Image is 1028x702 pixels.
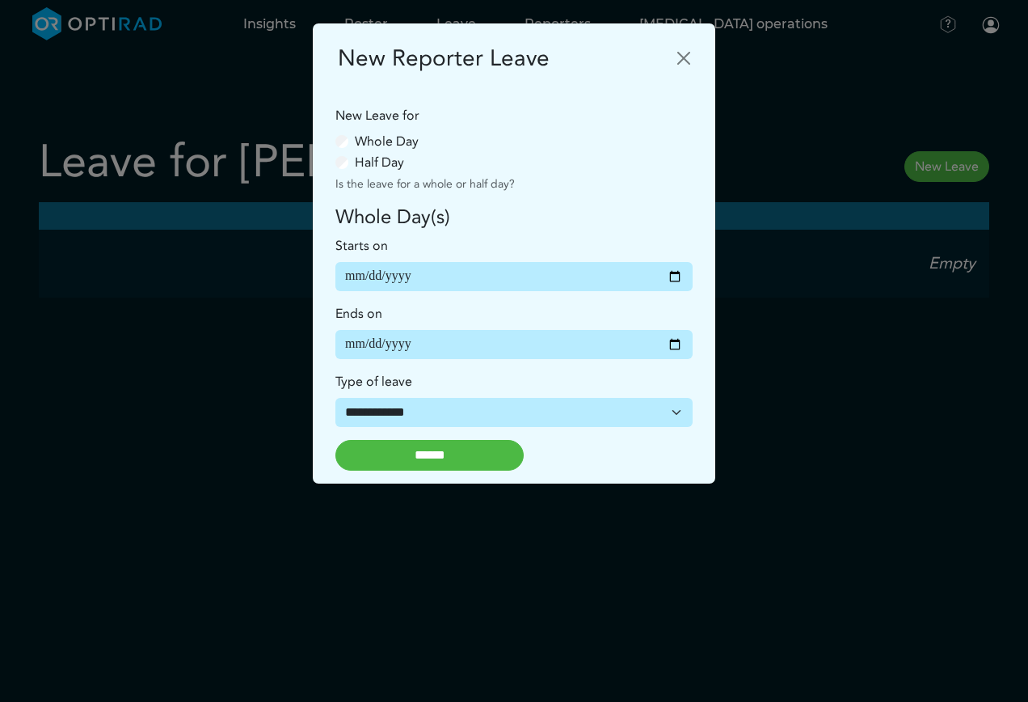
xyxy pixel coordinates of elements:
button: Close [671,45,697,71]
h5: New Reporter Leave [338,41,550,75]
label: Half Day [355,153,404,172]
label: Type of leave [335,372,412,391]
h4: Whole Day(s) [326,206,702,230]
label: New Leave for [335,106,419,125]
label: Ends on [335,304,382,324]
label: Whole Day [355,132,419,151]
small: Is the leave for a whole or half day? [335,176,515,192]
label: Starts on [335,236,388,256]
